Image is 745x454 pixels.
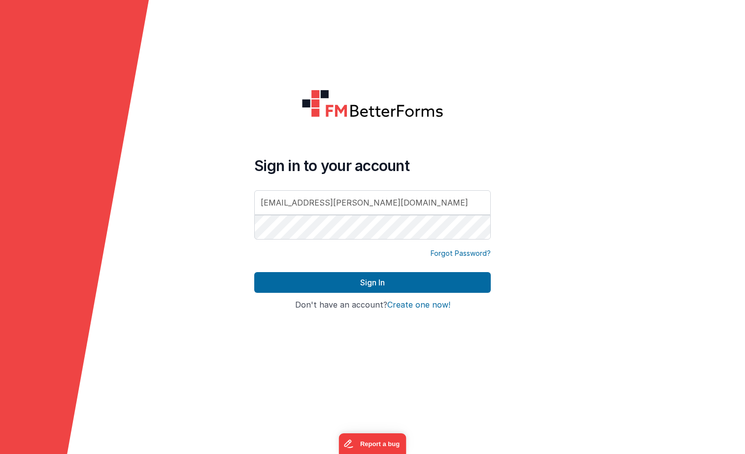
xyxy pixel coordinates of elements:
h4: Sign in to your account [254,157,491,175]
button: Sign In [254,272,491,293]
button: Create one now! [387,301,450,310]
a: Forgot Password? [431,248,491,258]
iframe: Marker.io feedback button [339,433,406,454]
h4: Don't have an account? [254,301,491,310]
input: Email Address [254,190,491,215]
